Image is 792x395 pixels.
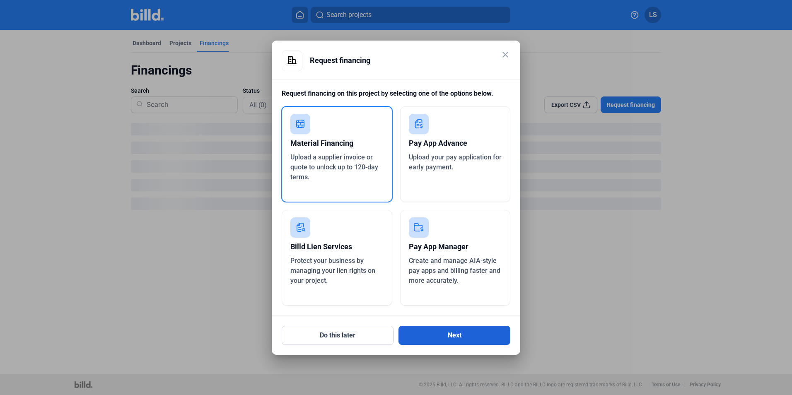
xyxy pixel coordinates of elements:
[282,89,510,106] div: Request financing on this project by selecting one of the options below.
[290,257,375,284] span: Protect your business by managing your lien rights on your project.
[398,326,510,345] button: Next
[290,238,384,256] div: Billd Lien Services
[409,238,502,256] div: Pay App Manager
[409,134,502,152] div: Pay App Advance
[290,153,378,181] span: Upload a supplier invoice or quote to unlock up to 120-day terms.
[310,51,510,70] div: Request financing
[282,326,394,345] button: Do this later
[409,257,500,284] span: Create and manage AIA-style pay apps and billing faster and more accurately.
[290,134,384,152] div: Material Financing
[409,153,502,171] span: Upload your pay application for early payment.
[500,50,510,60] mat-icon: close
